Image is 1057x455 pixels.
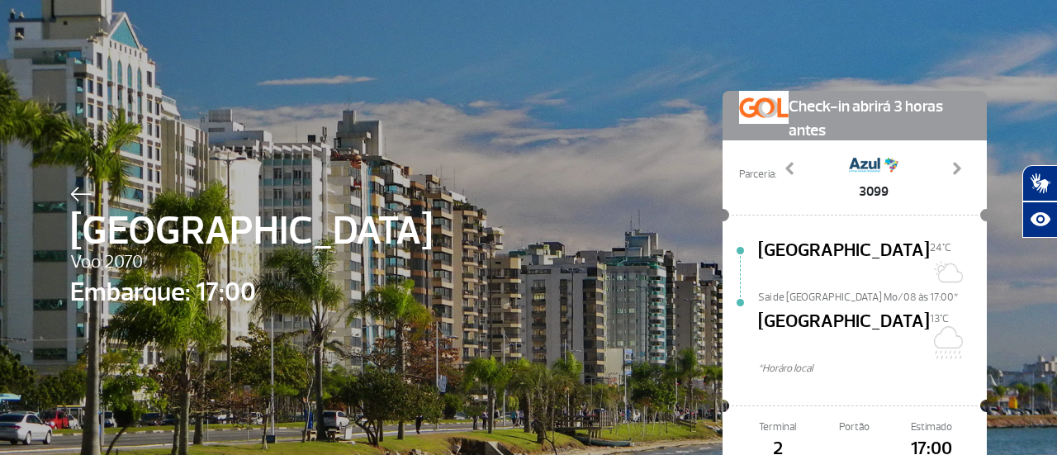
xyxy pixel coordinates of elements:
span: [GEOGRAPHIC_DATA] [758,237,930,290]
span: Terminal [739,419,816,435]
span: 3099 [849,182,898,201]
span: [GEOGRAPHIC_DATA] [758,308,930,361]
div: Plugin de acessibilidade da Hand Talk. [1022,165,1057,238]
button: Abrir tradutor de língua de sinais. [1022,165,1057,201]
button: Abrir recursos assistivos. [1022,201,1057,238]
span: Voo 2070 [70,249,433,277]
span: Portão [816,419,893,435]
img: Sol com muitas nuvens [930,255,963,288]
span: 24°C [930,241,951,254]
img: Chuvoso [930,326,963,359]
span: Embarque: 17:00 [70,273,433,312]
span: 13°C [930,312,949,325]
span: Estimado [893,419,970,435]
span: [GEOGRAPHIC_DATA] [70,201,433,261]
span: Parceria: [739,167,776,182]
span: *Horáro local [758,361,987,377]
span: Check-in abrirá 3 horas antes [789,91,970,143]
span: Sai de [GEOGRAPHIC_DATA] Mo/08 às 17:00* [758,290,987,301]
